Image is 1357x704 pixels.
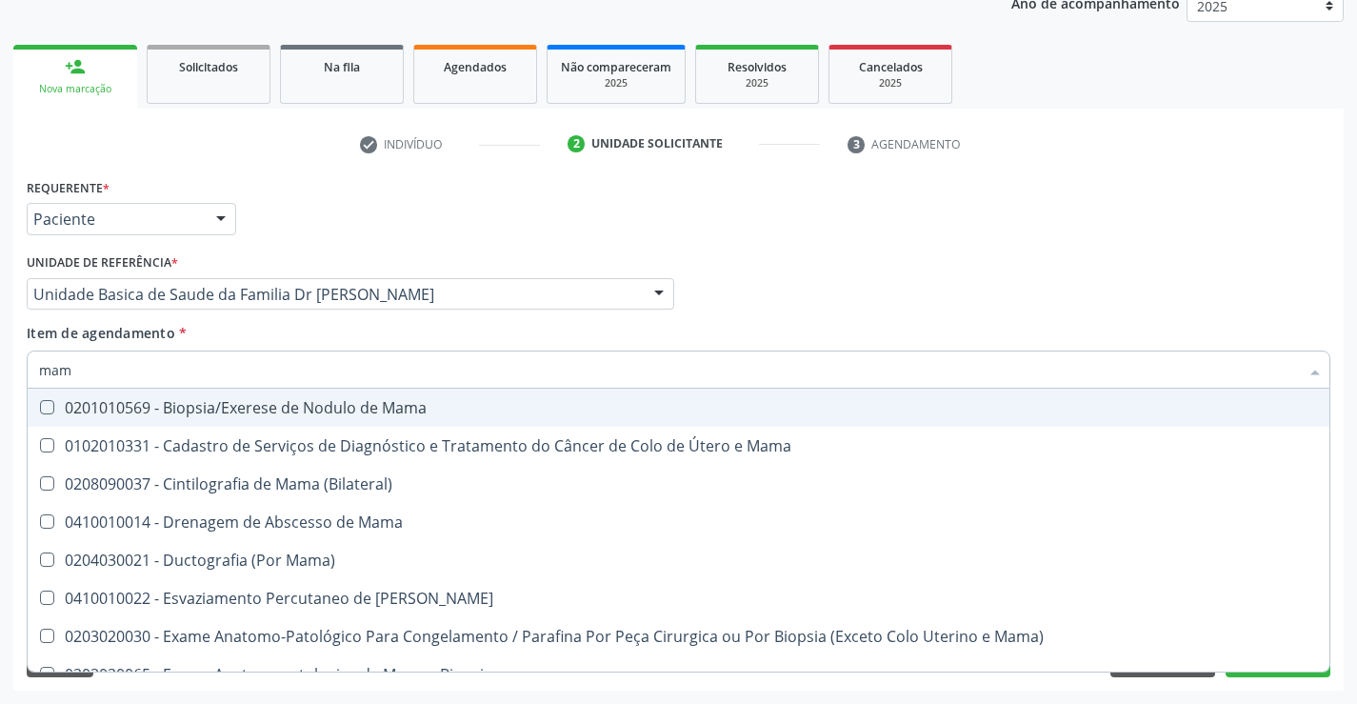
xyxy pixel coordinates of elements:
[27,324,175,342] span: Item de agendamento
[39,514,1318,530] div: 0410010014 - Drenagem de Abscesso de Mama
[27,173,110,203] label: Requerente
[179,59,238,75] span: Solicitados
[39,351,1299,389] input: Buscar por procedimentos
[33,210,197,229] span: Paciente
[444,59,507,75] span: Agendados
[568,135,585,152] div: 2
[27,249,178,278] label: Unidade de referência
[859,59,923,75] span: Cancelados
[561,76,671,91] div: 2025
[39,553,1318,568] div: 0204030021 - Ductografia (Por Mama)
[39,400,1318,415] div: 0201010569 - Biopsia/Exerese de Nodulo de Mama
[561,59,671,75] span: Não compareceram
[39,591,1318,606] div: 0410010022 - Esvaziamento Percutaneo de [PERSON_NAME]
[843,76,938,91] div: 2025
[39,667,1318,682] div: 0203020065 - Exame Anatomopatologico de Mama - Biopsia
[324,59,360,75] span: Na fila
[33,285,635,304] span: Unidade Basica de Saude da Familia Dr [PERSON_NAME]
[709,76,805,91] div: 2025
[39,476,1318,492] div: 0208090037 - Cintilografia de Mama (Bilateral)
[728,59,787,75] span: Resolvidos
[591,135,723,152] div: Unidade solicitante
[27,82,124,96] div: Nova marcação
[39,438,1318,453] div: 0102010331 - Cadastro de Serviços de Diagnóstico e Tratamento do Câncer de Colo de Útero e Mama
[39,629,1318,644] div: 0203020030 - Exame Anatomo-Patológico Para Congelamento / Parafina Por Peça Cirurgica ou Por Biop...
[65,56,86,77] div: person_add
